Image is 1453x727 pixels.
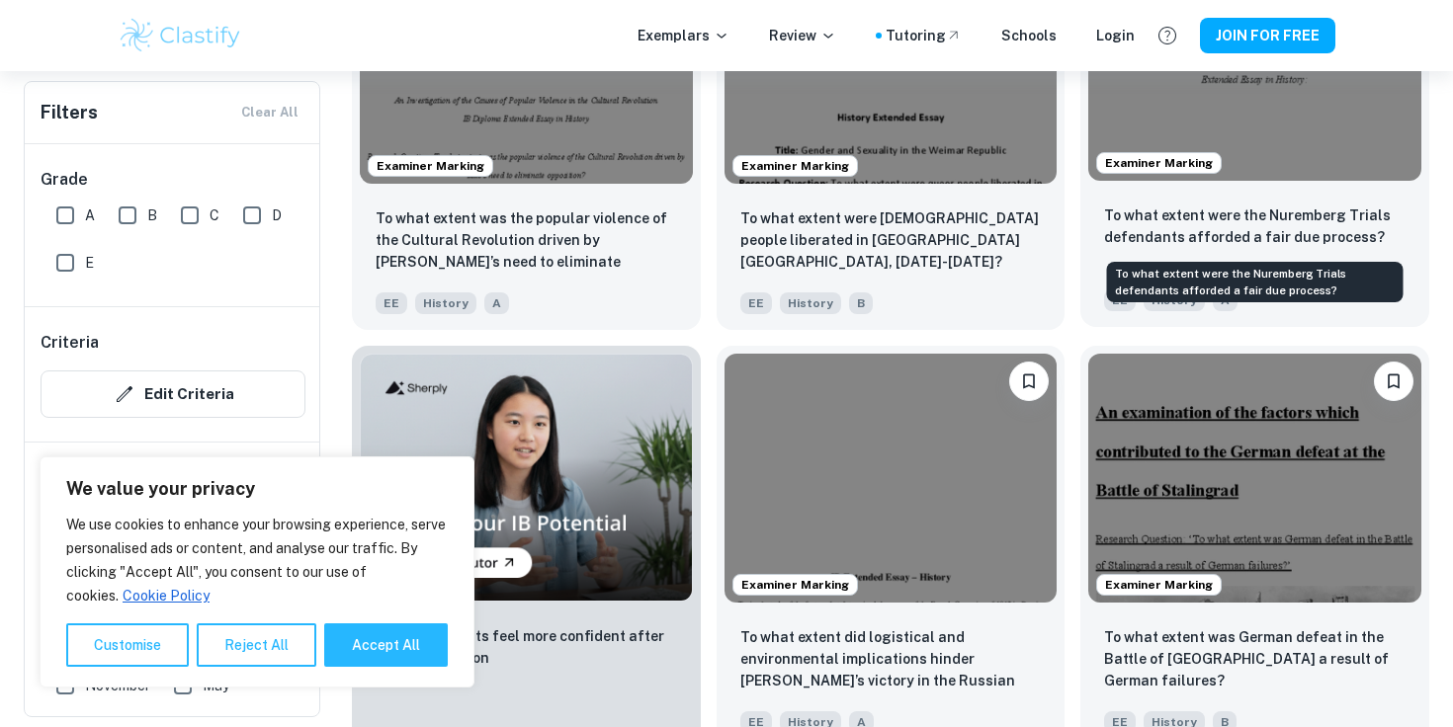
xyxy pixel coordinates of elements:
[1097,576,1221,594] span: Examiner Marking
[324,623,448,667] button: Accept All
[210,204,219,226] span: C
[1009,362,1049,401] button: Please log in to bookmark exemplars
[272,204,282,226] span: D
[376,207,677,275] p: To what extent was the popular violence of the Cultural Revolution driven by Mao’s need to elimin...
[376,625,677,669] p: 96% of students feel more confident after their first lesson
[1096,25,1135,46] a: Login
[484,292,509,314] span: A
[118,16,243,55] img: Clastify logo
[1001,25,1057,46] a: Schools
[725,354,1058,603] img: History EE example thumbnail: To what extent did logistical and enviro
[1151,19,1184,52] button: Help and Feedback
[41,168,305,192] h6: Grade
[733,576,857,594] span: Examiner Marking
[740,207,1042,273] p: To what extent were queer people liberated in Weimar Germany, 1919-1933?
[733,157,857,175] span: Examiner Marking
[849,292,873,314] span: B
[780,292,841,314] span: History
[41,331,99,355] h6: Criteria
[360,354,693,602] img: Thumbnail
[85,204,95,226] span: A
[66,623,189,667] button: Customise
[769,25,836,46] p: Review
[40,456,474,687] div: We value your privacy
[197,623,316,667] button: Reject All
[147,204,157,226] span: B
[66,477,448,501] p: We value your privacy
[85,252,94,274] span: E
[66,513,448,607] p: We use cookies to enhance your browsing experience, serve personalised ads or content, and analys...
[1374,362,1413,401] button: Please log in to bookmark exemplars
[122,587,211,605] a: Cookie Policy
[415,292,476,314] span: History
[1104,204,1406,248] p: To what extent were the Nuremberg Trials defendants afforded a fair due process?
[41,99,98,126] h6: Filters
[1104,626,1406,691] p: To what extent was German defeat in the Battle of Stalingrad a result of German failures?
[1107,262,1404,302] div: To what extent were the Nuremberg Trials defendants afforded a fair due process?
[376,292,407,314] span: EE
[369,157,492,175] span: Examiner Marking
[740,292,772,314] span: EE
[1088,354,1421,603] img: History EE example thumbnail: To what extent was German defeat in the
[41,370,305,418] button: Edit Criteria
[740,626,1042,693] p: To what extent did logistical and environmental implications hinder Napoleon’s victory in the Rus...
[1097,154,1221,172] span: Examiner Marking
[638,25,729,46] p: Exemplars
[886,25,962,46] a: Tutoring
[1200,18,1335,53] button: JOIN FOR FREE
